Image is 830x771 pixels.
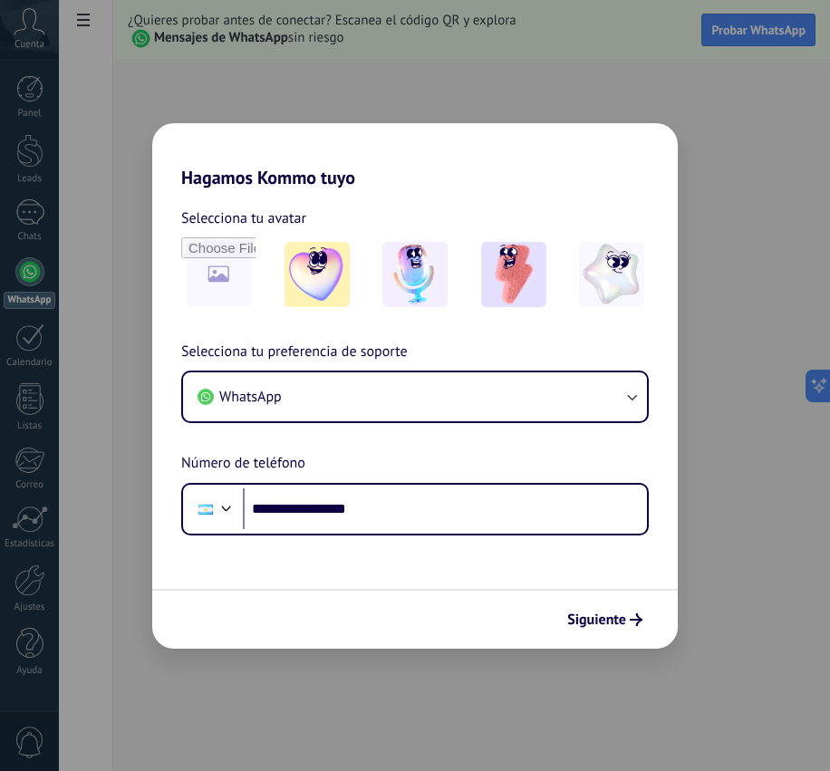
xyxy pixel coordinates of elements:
[382,242,448,307] img: -2.jpeg
[181,207,306,230] span: Selecciona tu avatar
[285,242,350,307] img: -1.jpeg
[181,452,305,476] span: Número de teléfono
[181,341,408,364] span: Selecciona tu preferencia de soporte
[559,604,651,635] button: Siguiente
[567,613,626,626] span: Siguiente
[481,242,546,307] img: -3.jpeg
[183,372,647,421] button: WhatsApp
[579,242,644,307] img: -4.jpeg
[152,123,678,188] h2: Hagamos Kommo tuyo
[219,388,282,406] span: WhatsApp
[188,490,223,528] div: Argentina: + 54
